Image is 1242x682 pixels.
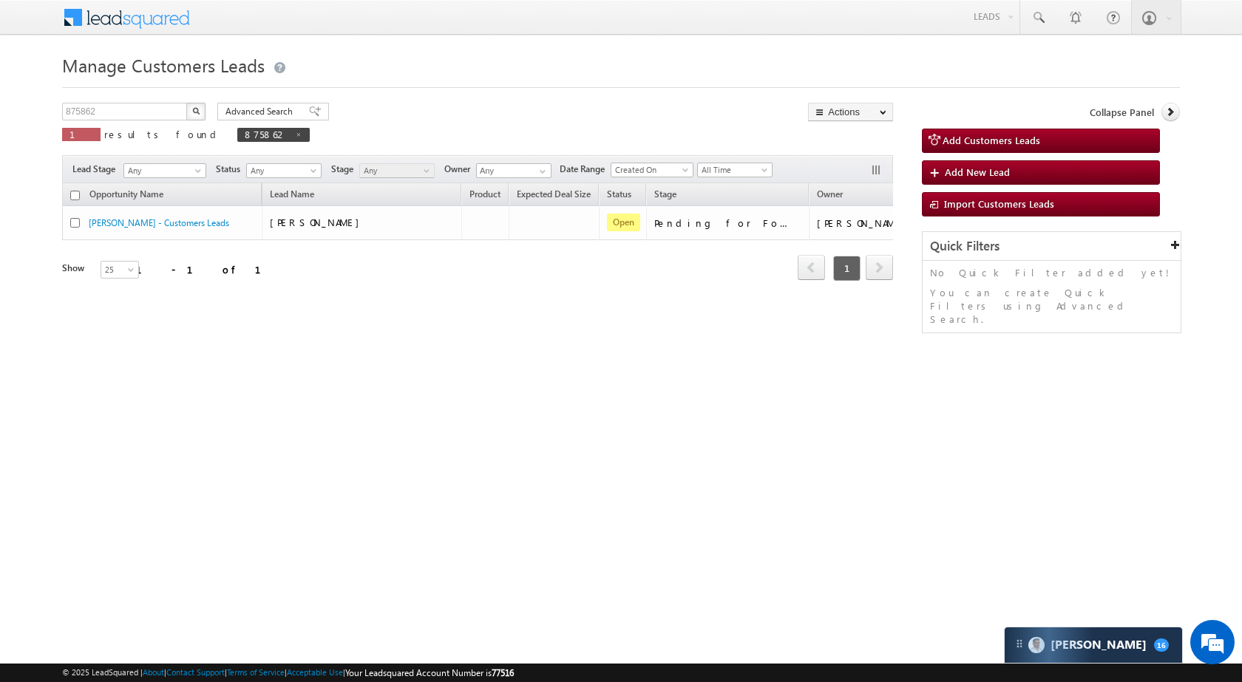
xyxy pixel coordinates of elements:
a: Contact Support [166,667,225,677]
a: Any [123,163,206,178]
input: Type to Search [476,163,552,178]
span: prev [798,255,825,280]
a: Status [600,186,639,205]
a: Show All Items [532,164,550,179]
span: Date Range [560,163,611,176]
span: Any [360,164,430,177]
span: Owner [817,188,843,200]
p: No Quick Filter added yet! [930,266,1173,279]
span: 77516 [492,667,514,678]
span: Lead Stage [72,163,121,176]
a: About [143,667,164,677]
a: Expected Deal Size [509,186,598,205]
a: Opportunity Name [82,186,171,205]
a: Terms of Service [227,667,285,677]
span: Stage [331,163,359,176]
a: Created On [611,163,693,177]
div: 1 - 1 of 1 [136,261,279,278]
a: All Time [697,163,773,177]
span: 875862 [245,128,288,140]
span: All Time [698,163,768,177]
span: Stage [654,188,676,200]
button: Actions [808,103,893,121]
span: Manage Customers Leads [62,53,265,77]
div: [PERSON_NAME] [817,216,914,230]
div: Quick Filters [923,232,1181,261]
a: Any [359,163,435,178]
span: Opportunity Name [89,188,163,200]
span: Any [124,164,201,177]
a: 25 [101,261,139,279]
span: 16 [1154,638,1169,652]
span: 1 [69,128,93,140]
span: Created On [611,163,688,177]
span: results found [104,128,222,140]
span: next [866,255,893,280]
span: [PERSON_NAME] [270,216,367,228]
input: Check all records [70,191,80,200]
span: Add New Lead [945,166,1010,178]
span: Owner [444,163,476,176]
span: © 2025 LeadSquared | | | | | [62,666,514,680]
img: carter-drag [1014,638,1025,649]
a: prev [798,256,825,280]
p: You can create Quick Filters using Advanced Search. [930,286,1173,326]
a: Any [246,163,322,178]
a: Acceptable Use [287,667,343,677]
span: Open [607,214,640,231]
a: next [866,256,893,280]
div: carter-dragCarter[PERSON_NAME]16 [1004,627,1183,664]
a: Stage [647,186,684,205]
span: Lead Name [262,186,322,205]
div: Show [62,262,89,275]
span: 1 [833,256,861,281]
span: Expected Deal Size [517,188,591,200]
span: Status [216,163,246,176]
span: Product [469,188,500,200]
span: Advanced Search [225,105,297,118]
span: Add Customers Leads [943,134,1040,146]
a: [PERSON_NAME] - Customers Leads [89,217,229,228]
span: Your Leadsquared Account Number is [345,667,514,678]
img: Search [192,107,200,115]
span: Import Customers Leads [944,197,1054,210]
span: Any [247,164,317,177]
div: Pending for Follow-Up [654,216,802,230]
span: Collapse Panel [1090,106,1154,119]
span: 25 [101,263,140,276]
